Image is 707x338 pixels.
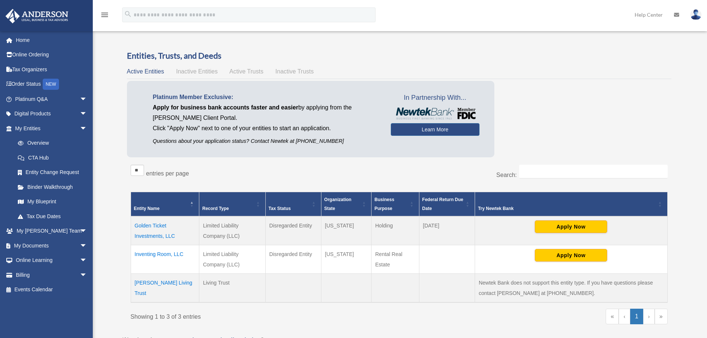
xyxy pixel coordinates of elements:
span: Inactive Trusts [275,68,314,75]
a: CTA Hub [10,150,95,165]
p: Platinum Member Exclusive: [153,92,380,102]
a: Learn More [391,123,479,136]
td: Inventing Room, LLC [131,245,199,274]
td: [US_STATE] [321,245,371,274]
span: arrow_drop_down [80,253,95,268]
button: Apply Now [535,220,607,233]
a: Order StatusNEW [5,77,98,92]
a: Platinum Q&Aarrow_drop_down [5,92,98,106]
span: Federal Return Due Date [422,197,464,211]
p: Questions about your application status? Contact Newtek at [PHONE_NUMBER] [153,137,380,146]
td: Golden Ticket Investments, LLC [131,216,199,245]
th: Organization State: Activate to sort [321,192,371,217]
a: Entity Change Request [10,165,95,180]
span: Active Entities [127,68,164,75]
span: Record Type [202,206,229,211]
a: Online Learningarrow_drop_down [5,253,98,268]
span: arrow_drop_down [80,238,95,253]
th: Business Purpose: Activate to sort [371,192,419,217]
a: My [PERSON_NAME] Teamarrow_drop_down [5,224,98,239]
a: Home [5,33,98,47]
a: Events Calendar [5,282,98,297]
td: Newtek Bank does not support this entity type. If you have questions please contact [PERSON_NAME]... [475,274,667,303]
a: Previous [619,309,630,324]
div: Try Newtek Bank [478,204,656,213]
th: Tax Status: Activate to sort [265,192,321,217]
th: Try Newtek Bank : Activate to sort [475,192,667,217]
span: Active Trusts [229,68,264,75]
a: Binder Walkthrough [10,180,95,194]
img: NewtekBankLogoSM.png [395,108,476,119]
td: Limited Liability Company (LLC) [199,245,265,274]
span: Entity Name [134,206,160,211]
th: Entity Name: Activate to invert sorting [131,192,199,217]
a: My Blueprint [10,194,95,209]
span: Inactive Entities [176,68,217,75]
span: arrow_drop_down [80,92,95,107]
label: entries per page [146,170,189,177]
a: My Entitiesarrow_drop_down [5,121,95,136]
i: menu [100,10,109,19]
span: arrow_drop_down [80,268,95,283]
a: Overview [10,136,91,151]
th: Federal Return Due Date: Activate to sort [419,192,475,217]
a: Online Ordering [5,47,98,62]
span: Apply for business bank accounts faster and easier [153,104,298,111]
td: Disregarded Entity [265,245,321,274]
span: arrow_drop_down [80,106,95,122]
a: Tax Due Dates [10,209,95,224]
i: search [124,10,132,18]
a: Last [655,309,668,324]
div: Showing 1 to 3 of 3 entries [131,309,394,322]
th: Record Type: Activate to sort [199,192,265,217]
button: Apply Now [535,249,607,262]
h3: Entities, Trusts, and Deeds [127,50,671,62]
a: My Documentsarrow_drop_down [5,238,98,253]
img: Anderson Advisors Platinum Portal [3,9,71,23]
p: by applying from the [PERSON_NAME] Client Portal. [153,102,380,123]
a: Tax Organizers [5,62,98,77]
p: Click "Apply Now" next to one of your entities to start an application. [153,123,380,134]
img: User Pic [690,9,701,20]
td: Limited Liability Company (LLC) [199,216,265,245]
td: [US_STATE] [321,216,371,245]
span: Business Purpose [374,197,394,211]
span: arrow_drop_down [80,121,95,136]
span: Organization State [324,197,351,211]
span: In Partnership With... [391,92,479,104]
td: Living Trust [199,274,265,303]
span: Tax Status [269,206,291,211]
a: Digital Productsarrow_drop_down [5,106,98,121]
a: Billingarrow_drop_down [5,268,98,282]
td: Rental Real Estate [371,245,419,274]
a: Next [643,309,655,324]
a: menu [100,13,109,19]
td: [PERSON_NAME] Living Trust [131,274,199,303]
span: arrow_drop_down [80,224,95,239]
td: Holding [371,216,419,245]
a: First [606,309,619,324]
div: NEW [43,79,59,90]
td: Disregarded Entity [265,216,321,245]
a: 1 [630,309,643,324]
label: Search: [496,172,517,178]
td: [DATE] [419,216,475,245]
